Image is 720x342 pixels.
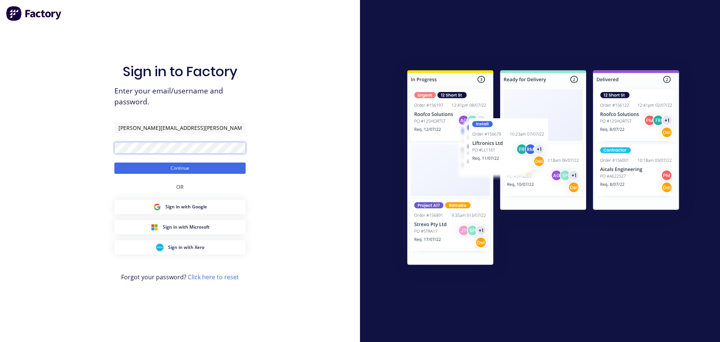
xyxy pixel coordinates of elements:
[163,224,210,231] span: Sign in with Microsoft
[121,273,239,282] span: Forgot your password?
[123,63,237,80] h1: Sign in to Factory
[114,220,246,234] button: Microsoft Sign inSign in with Microsoft
[114,163,246,174] button: Continue
[114,122,246,133] input: Email/Username
[6,6,62,21] img: Factory
[165,203,207,210] span: Sign in with Google
[156,244,163,251] img: Xero Sign in
[114,240,246,255] button: Xero Sign inSign in with Xero
[151,223,158,231] img: Microsoft Sign in
[168,244,204,251] span: Sign in with Xero
[188,273,239,281] a: Click here to reset
[114,200,246,214] button: Google Sign inSign in with Google
[391,55,696,283] img: Sign in
[114,86,246,107] span: Enter your email/username and password.
[176,174,184,200] div: OR
[153,203,161,211] img: Google Sign in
